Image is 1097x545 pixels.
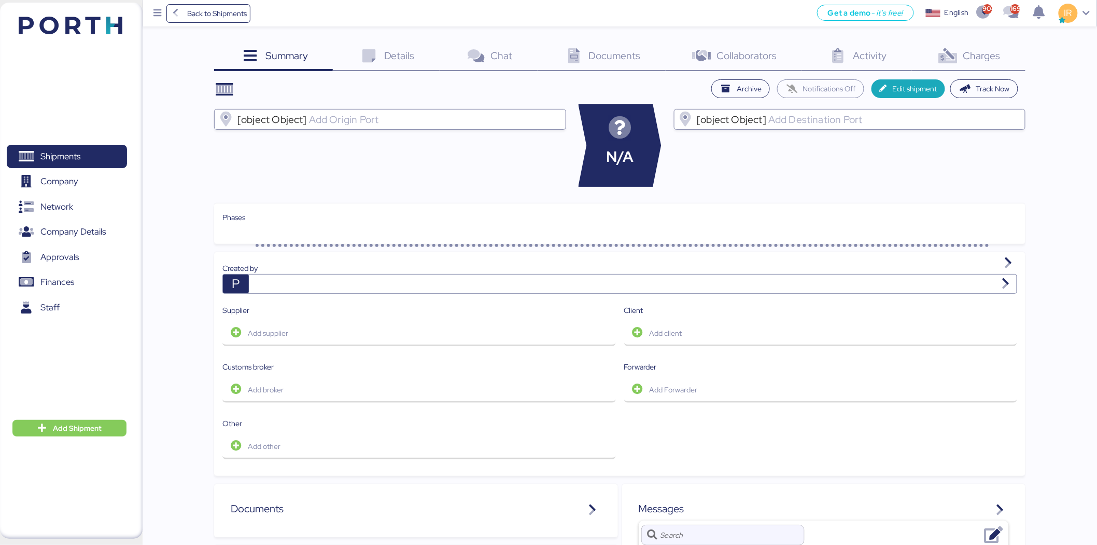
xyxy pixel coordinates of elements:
span: Company [40,174,78,189]
div: Phases [222,212,1017,223]
div: Created by [222,263,1017,274]
a: Company [7,170,127,194]
div: Documents [231,501,601,516]
span: Archive [737,83,762,95]
span: Charges [963,49,1001,62]
span: Add broker [248,384,284,396]
span: Activity [853,49,887,62]
span: Add client [650,327,682,339]
button: Edit shipment [871,79,946,98]
span: Network [40,199,73,214]
button: Notifications Off [777,79,864,98]
span: Shipments [40,149,80,164]
span: Details [384,49,415,62]
span: Staff [40,300,60,315]
button: Add broker [222,377,615,403]
a: Shipments [7,145,127,169]
span: Company Details [40,224,106,239]
a: Finances [7,270,127,294]
span: Summary [265,49,308,62]
a: Approvals [7,246,127,269]
input: [object Object] [766,113,1021,126]
span: Add Shipment [53,422,102,434]
span: Add supplier [248,327,288,339]
span: P [232,275,240,293]
button: Add Shipment [12,420,126,437]
span: Collaborators [717,49,777,62]
span: Back to Shipments [187,7,247,20]
a: Staff [7,295,127,319]
span: Add Forwarder [650,384,698,396]
button: Add supplier [222,320,615,346]
button: Add other [222,433,615,459]
span: Documents [589,49,641,62]
button: Menu [149,5,166,22]
div: English [945,7,968,18]
button: Track Now [950,79,1018,98]
input: [object Object] [307,113,561,126]
a: Back to Shipments [166,4,251,23]
span: N/A [606,146,634,168]
div: Messages [639,501,1009,516]
button: Add Forwarder [624,377,1017,403]
span: Notifications Off [803,83,856,95]
span: Track Now [976,83,1010,95]
span: Edit shipment [892,83,937,95]
span: Chat [491,49,513,62]
button: Add client [624,320,1017,346]
span: Add other [248,440,280,453]
span: [object Object] [697,115,766,124]
span: [object Object] [237,115,307,124]
a: Company Details [7,220,127,244]
a: Network [7,195,127,219]
span: Approvals [40,250,79,265]
span: Finances [40,275,74,290]
span: IR [1064,6,1072,20]
button: Archive [711,79,770,98]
